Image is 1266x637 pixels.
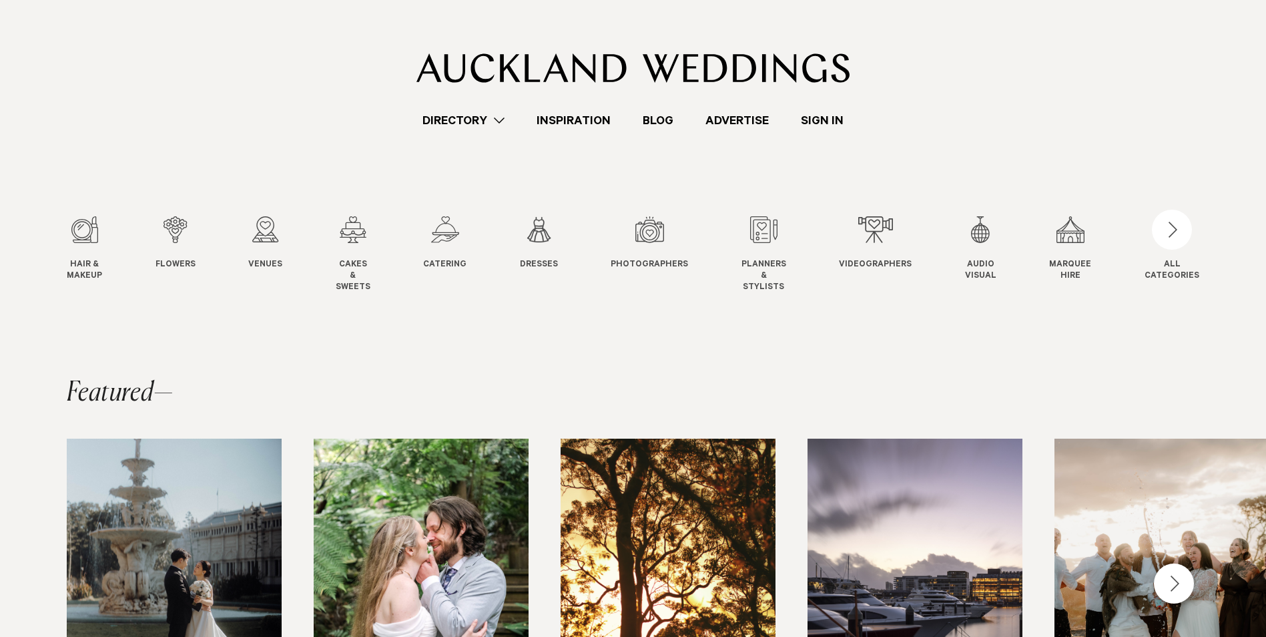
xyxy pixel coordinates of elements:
[423,216,466,271] a: Catering
[520,260,558,271] span: Dresses
[423,216,493,293] swiper-slide: 5 / 12
[1145,260,1199,282] div: ALL CATEGORIES
[611,216,715,293] swiper-slide: 7 / 12
[1145,216,1199,279] button: ALLCATEGORIES
[155,216,222,293] swiper-slide: 2 / 12
[741,216,786,293] a: Planners & Stylists
[336,260,370,293] span: Cakes & Sweets
[336,216,397,293] swiper-slide: 4 / 12
[67,380,174,407] h2: Featured
[248,216,282,271] a: Venues
[1049,216,1118,293] swiper-slide: 11 / 12
[627,112,689,130] a: Blog
[248,216,309,293] swiper-slide: 3 / 12
[741,216,813,293] swiper-slide: 8 / 12
[839,216,938,293] swiper-slide: 9 / 12
[406,112,521,130] a: Directory
[423,260,466,271] span: Catering
[611,260,688,271] span: Photographers
[839,216,912,271] a: Videographers
[785,112,860,130] a: Sign In
[67,260,102,282] span: Hair & Makeup
[839,260,912,271] span: Videographers
[965,260,996,282] span: Audio Visual
[521,112,627,130] a: Inspiration
[965,216,1023,293] swiper-slide: 10 / 12
[67,216,129,293] swiper-slide: 1 / 12
[155,216,196,271] a: Flowers
[689,112,785,130] a: Advertise
[965,216,996,282] a: Audio Visual
[155,260,196,271] span: Flowers
[520,216,558,271] a: Dresses
[741,260,786,293] span: Planners & Stylists
[520,216,585,293] swiper-slide: 6 / 12
[1049,260,1091,282] span: Marquee Hire
[248,260,282,271] span: Venues
[1049,216,1091,282] a: Marquee Hire
[336,216,370,293] a: Cakes & Sweets
[416,53,850,83] img: Auckland Weddings Logo
[67,216,102,282] a: Hair & Makeup
[611,216,688,271] a: Photographers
